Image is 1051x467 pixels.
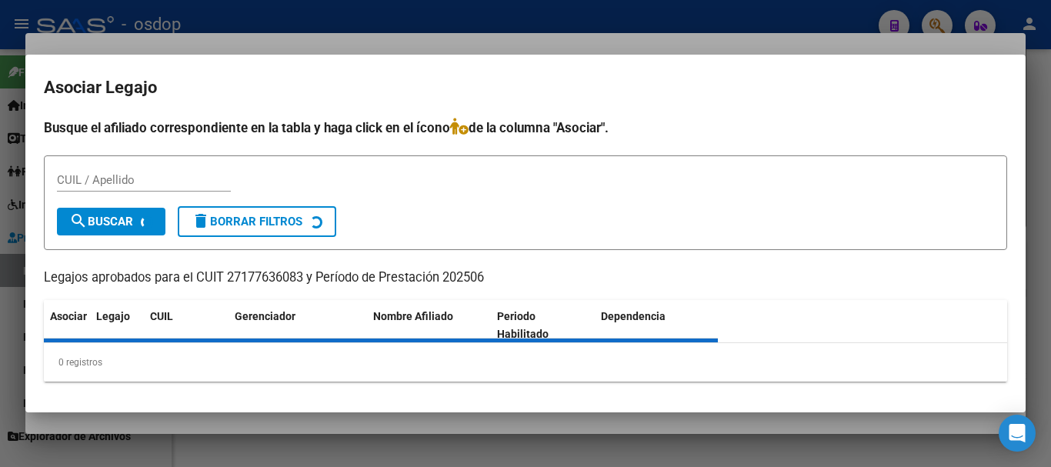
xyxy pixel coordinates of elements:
span: Buscar [69,215,133,228]
h2: Asociar Legajo [44,73,1007,102]
span: CUIL [150,310,173,322]
span: Borrar Filtros [192,215,302,228]
datatable-header-cell: Dependencia [595,300,719,351]
div: Open Intercom Messenger [999,415,1036,452]
span: Asociar [50,310,87,322]
p: Legajos aprobados para el CUIT 27177636083 y Período de Prestación 202506 [44,269,1007,288]
h4: Busque el afiliado correspondiente en la tabla y haga click en el ícono de la columna "Asociar". [44,118,1007,138]
span: Gerenciador [235,310,295,322]
datatable-header-cell: CUIL [144,300,229,351]
datatable-header-cell: Legajo [90,300,144,351]
span: Periodo Habilitado [497,310,549,340]
span: Dependencia [601,310,666,322]
datatable-header-cell: Asociar [44,300,90,351]
datatable-header-cell: Periodo Habilitado [491,300,595,351]
mat-icon: search [69,212,88,230]
datatable-header-cell: Nombre Afiliado [367,300,491,351]
datatable-header-cell: Gerenciador [229,300,367,351]
div: 0 registros [44,343,1007,382]
mat-icon: delete [192,212,210,230]
button: Buscar [57,208,165,235]
button: Borrar Filtros [178,206,336,237]
span: Legajo [96,310,130,322]
span: Nombre Afiliado [373,310,453,322]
